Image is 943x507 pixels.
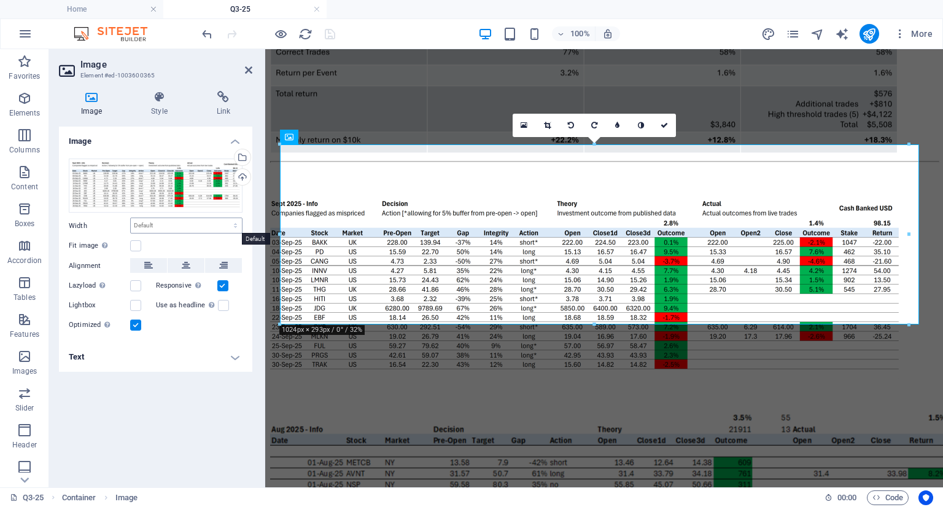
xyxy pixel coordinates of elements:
h3: Element #ed-1003600365 [80,70,228,81]
button: Code [867,490,909,505]
i: Publish [862,27,876,41]
a: Blur [606,114,629,137]
h6: 100% [570,26,590,41]
p: Columns [9,145,40,155]
i: Pages (Ctrl+Alt+S) [786,27,800,41]
a: Click to cancel selection. Double-click to open Pages [10,490,44,505]
label: Responsive [156,278,217,293]
p: Slider [15,403,34,413]
a: Greyscale [629,114,653,137]
span: : [846,493,848,502]
button: More [889,24,937,44]
div: evedroq325sept_table-j20to7dJnSm1ICQhxCOfOg.png [69,159,243,213]
a: Crop mode [536,114,559,137]
label: Lightbox [69,298,130,313]
button: Usercentrics [918,490,933,505]
mark: Default [242,233,270,245]
label: Optimized [69,318,130,332]
label: Fit image [69,238,130,253]
span: Click to select. Double-click to edit [115,490,138,505]
p: Boxes [15,219,35,229]
p: Elements [9,108,41,118]
i: Navigator [810,27,825,41]
label: Lazyload [69,278,130,293]
button: undo [200,26,214,41]
a: Confirm ( Ctrl ⏎ ) [653,114,676,137]
h4: Link [195,91,252,117]
span: More [894,28,933,40]
button: pages [786,26,801,41]
i: On resize automatically adjust zoom level to fit chosen device. [602,28,613,39]
label: Width [69,222,130,229]
i: Undo: Add element (Ctrl+Z) [200,27,214,41]
span: 00 00 [837,490,856,505]
p: Images [12,366,37,376]
h4: Q3-25 [163,2,327,16]
button: Click here to leave preview mode and continue editing [273,26,288,41]
span: Code [872,490,903,505]
i: Reload page [298,27,312,41]
a: Rotate right 90° [583,114,606,137]
i: AI Writer [835,27,849,41]
nav: breadcrumb [62,490,138,505]
p: Features [10,329,39,339]
p: Accordion [7,256,42,265]
span: Click to select. Double-click to edit [62,490,96,505]
img: Editor Logo [71,26,163,41]
a: Rotate left 90° [559,114,583,137]
button: publish [860,24,879,44]
p: Header [12,440,37,450]
h4: Image [59,127,252,149]
h6: Session time [825,490,857,505]
h2: Image [80,59,252,70]
button: 100% [552,26,596,41]
p: Content [11,182,38,192]
label: Use as headline [156,298,218,313]
p: Favorites [9,71,40,81]
h4: Image [59,91,129,117]
h4: Style [129,91,194,117]
button: reload [298,26,312,41]
button: navigator [810,26,825,41]
h4: Text [59,342,252,372]
a: Select files from the file manager, stock photos, or upload file(s) [513,114,536,137]
button: text_generator [835,26,850,41]
label: Alignment [69,259,130,273]
p: Tables [14,293,36,302]
i: Design (Ctrl+Alt+Y) [761,27,775,41]
button: design [761,26,776,41]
